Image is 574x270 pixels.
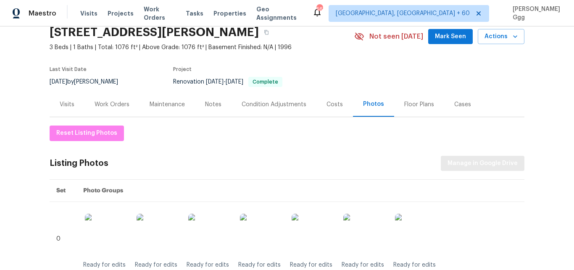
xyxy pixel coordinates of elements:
th: Photo Groups [76,180,524,202]
div: 567 [316,5,322,13]
button: Mark Seen [428,29,473,45]
span: Projects [108,9,134,18]
button: Reset Listing Photos [50,126,124,141]
span: Actions [484,31,518,42]
th: Set [50,180,76,202]
span: Complete [249,79,282,84]
span: [PERSON_NAME] Ggg [509,5,561,22]
div: Work Orders [95,100,129,109]
span: Not seen [DATE] [369,32,423,41]
button: Copy Address [259,25,274,40]
div: Visits [60,100,74,109]
div: Costs [326,100,343,109]
span: [DATE] [206,79,224,85]
button: Actions [478,29,524,45]
span: [DATE] [50,79,67,85]
span: 3 Beds | 1 Baths | Total: 1076 ft² | Above Grade: 1076 ft² | Basement Finished: N/A | 1996 [50,43,354,52]
span: Last Visit Date [50,67,87,72]
div: Ready for edits [238,261,281,269]
span: [DATE] [226,79,243,85]
span: Visits [80,9,97,18]
span: - [206,79,243,85]
span: [GEOGRAPHIC_DATA], [GEOGRAPHIC_DATA] + 60 [336,9,470,18]
div: Ready for edits [83,261,126,269]
div: Photos [363,100,384,108]
div: Cases [454,100,471,109]
div: Ready for edits [135,261,177,269]
span: Properties [213,9,246,18]
div: Condition Adjustments [242,100,306,109]
span: Project [173,67,192,72]
span: Work Orders [144,5,176,22]
span: Mark Seen [435,31,466,42]
button: Manage in Google Drive [441,156,524,171]
span: Geo Assignments [256,5,302,22]
span: Renovation [173,79,282,85]
div: Listing Photos [50,159,108,168]
span: Maestro [29,9,56,18]
div: Ready for edits [393,261,436,269]
span: Tasks [186,10,203,16]
h2: [STREET_ADDRESS][PERSON_NAME] [50,28,259,37]
span: Reset Listing Photos [56,128,117,139]
div: Ready for edits [290,261,332,269]
div: Ready for edits [187,261,229,269]
div: Maintenance [150,100,185,109]
span: Manage in Google Drive [448,158,518,169]
div: Floor Plans [404,100,434,109]
div: Notes [205,100,221,109]
div: by [PERSON_NAME] [50,77,128,87]
div: Ready for edits [342,261,384,269]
